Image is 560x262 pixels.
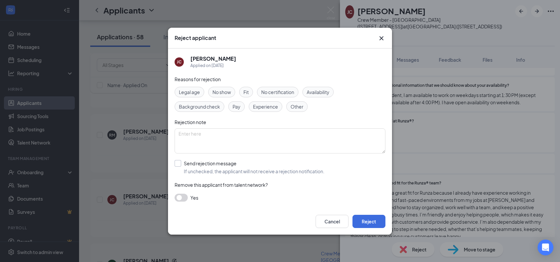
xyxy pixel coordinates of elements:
[307,88,329,96] span: Availability
[175,34,216,42] h3: Reject applicant
[233,103,240,110] span: Pay
[177,59,182,65] div: JC
[243,88,249,96] span: Fit
[378,34,385,42] button: Close
[190,62,236,69] div: Applied on [DATE]
[190,55,236,62] h5: [PERSON_NAME]
[378,34,385,42] svg: Cross
[352,215,385,228] button: Reject
[261,88,294,96] span: No certification
[212,88,231,96] span: No show
[175,76,221,82] span: Reasons for rejection
[175,119,206,125] span: Rejection note
[253,103,278,110] span: Experience
[179,103,220,110] span: Background check
[538,240,553,255] div: Open Intercom Messenger
[190,194,198,202] span: Yes
[316,215,349,228] button: Cancel
[291,103,303,110] span: Other
[179,88,200,96] span: Legal age
[175,182,268,188] span: Remove this applicant from talent network?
